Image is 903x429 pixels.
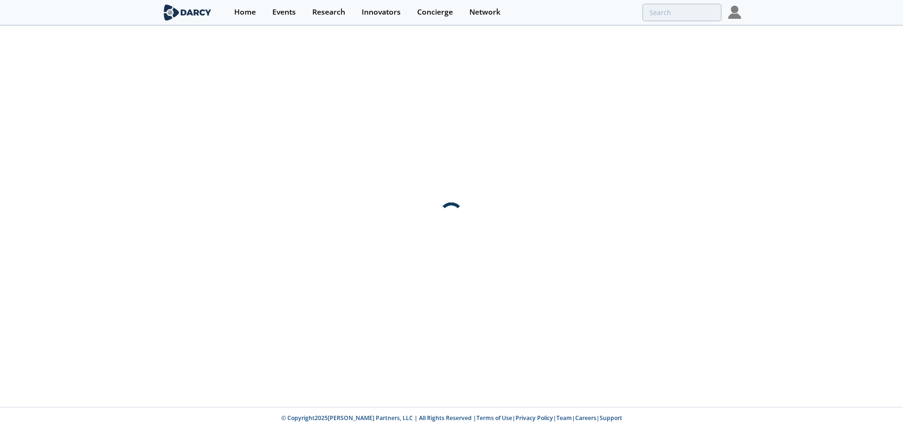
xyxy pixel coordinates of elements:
a: Careers [575,414,596,422]
a: Support [600,414,622,422]
input: Advanced Search [642,4,721,21]
a: Terms of Use [476,414,512,422]
img: Profile [728,6,741,19]
div: Network [469,8,500,16]
a: Team [556,414,572,422]
iframe: chat widget [863,391,894,420]
div: Concierge [417,8,453,16]
p: © Copyright 2025 [PERSON_NAME] Partners, LLC | All Rights Reserved | | | | | [103,414,800,422]
div: Innovators [362,8,401,16]
div: Home [234,8,256,16]
img: logo-wide.svg [162,4,213,21]
div: Events [272,8,296,16]
div: Research [312,8,345,16]
a: Privacy Policy [515,414,553,422]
